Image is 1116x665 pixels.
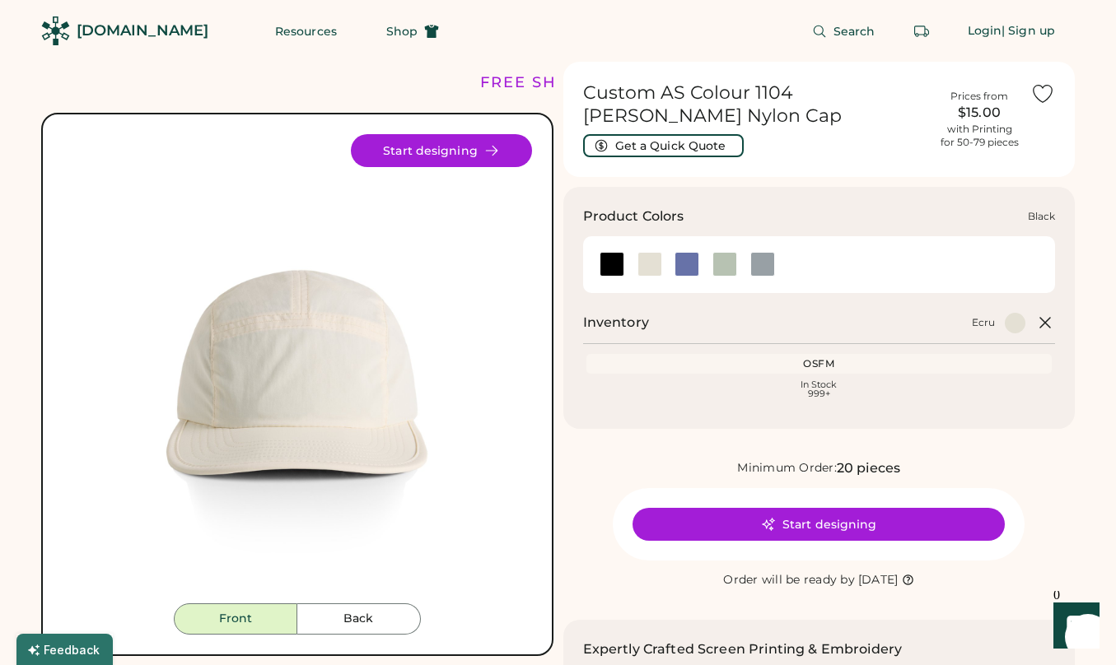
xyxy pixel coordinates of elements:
[63,134,532,603] div: 1104 Style Image
[938,103,1020,123] div: $15.00
[297,603,421,635] button: Back
[255,15,357,48] button: Resources
[583,134,744,157] button: Get a Quick Quote
[583,207,684,226] h3: Product Colors
[792,15,895,48] button: Search
[590,357,1049,370] div: OSFM
[858,572,899,588] div: [DATE]
[837,458,900,478] div: 20 pieces
[583,639,903,659] h2: Expertly Crafted Screen Printing & Embroidery
[905,15,938,48] button: Retrieve an order
[590,380,1049,398] div: In Stock 999+
[63,134,532,603] img: 1104 - Ecru Front Image
[41,16,70,45] img: Rendered Logo - Screens
[723,572,855,588] div: Order will be ready by
[633,508,1005,541] button: Start designing
[386,26,418,37] span: Shop
[351,134,532,167] button: Start designing
[583,81,929,128] h1: Custom AS Colour 1104 [PERSON_NAME] Nylon Cap
[833,26,876,37] span: Search
[1038,591,1109,662] iframe: Front Chat
[950,90,1008,103] div: Prices from
[480,72,622,94] div: FREE SHIPPING
[737,460,837,477] div: Minimum Order:
[77,21,208,41] div: [DOMAIN_NAME]
[968,23,1002,40] div: Login
[941,123,1019,149] div: with Printing for 50-79 pieces
[367,15,459,48] button: Shop
[1002,23,1055,40] div: | Sign up
[1028,210,1055,223] div: Black
[174,603,297,635] button: Front
[583,313,649,332] h2: Inventory
[972,316,995,329] div: Ecru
